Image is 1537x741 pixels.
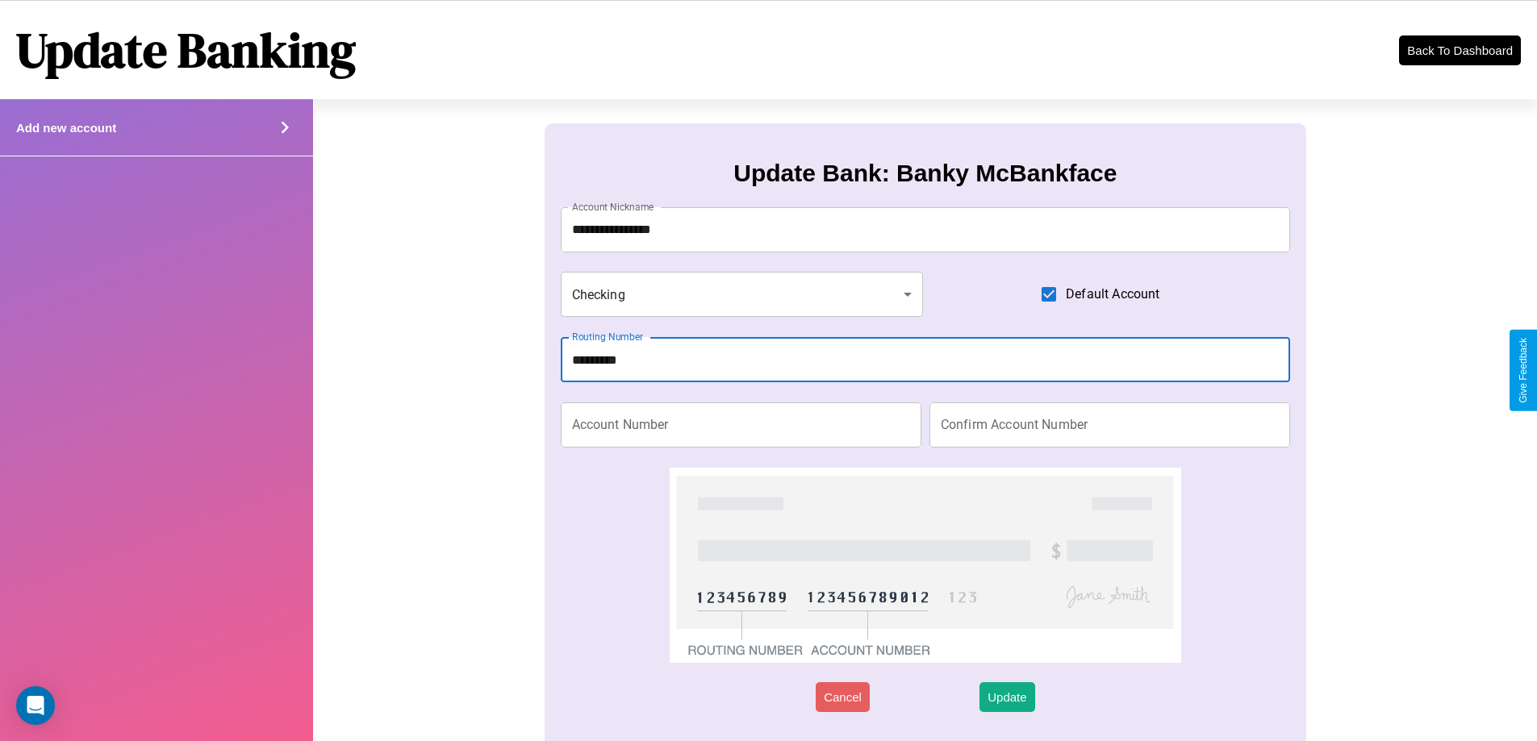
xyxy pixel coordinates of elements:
img: check [670,468,1180,663]
label: Account Nickname [572,200,654,214]
button: Back To Dashboard [1399,35,1521,65]
button: Update [979,682,1034,712]
span: Default Account [1066,285,1159,304]
h4: Add new account [16,121,116,135]
button: Cancel [816,682,870,712]
div: Give Feedback [1518,338,1529,403]
h1: Update Banking [16,17,356,83]
div: Open Intercom Messenger [16,686,55,725]
label: Routing Number [572,330,643,343]
h3: Update Bank: Banky McBankface [733,160,1117,187]
div: Checking [561,272,924,317]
